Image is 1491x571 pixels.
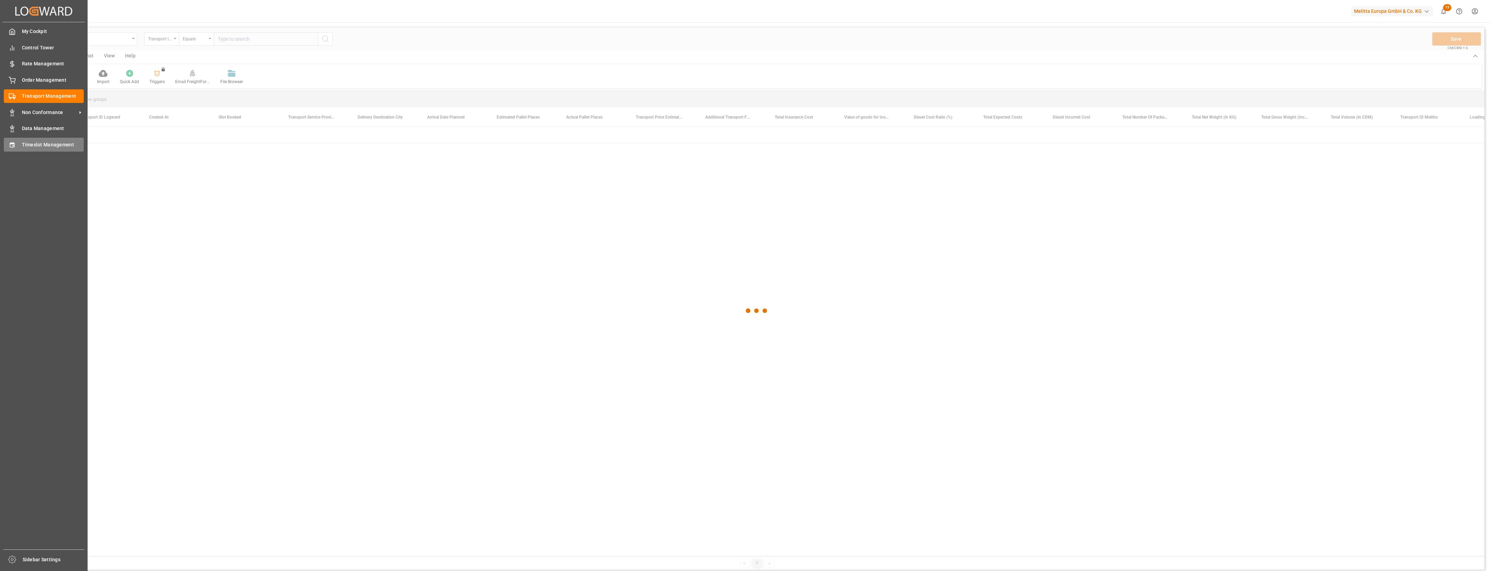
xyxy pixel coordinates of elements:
[22,125,84,132] span: Data Management
[22,141,84,148] span: Timeslot Management
[22,60,84,67] span: Rate Management
[4,138,84,151] a: Timeslot Management
[1443,4,1451,11] span: 13
[1351,5,1436,18] button: Melitta Europa GmbH & Co. KG
[1436,3,1451,19] button: show 13 new notifications
[22,44,84,51] span: Control Tower
[4,57,84,71] a: Rate Management
[22,28,84,35] span: My Cockpit
[1351,6,1433,16] div: Melitta Europa GmbH & Co. KG
[4,25,84,38] a: My Cockpit
[22,77,84,84] span: Order Management
[22,109,77,116] span: Non Conformance
[4,89,84,103] a: Transport Management
[1451,3,1467,19] button: Help Center
[4,73,84,87] a: Order Management
[22,93,84,100] span: Transport Management
[23,556,85,563] span: Sidebar Settings
[4,122,84,135] a: Data Management
[4,41,84,54] a: Control Tower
